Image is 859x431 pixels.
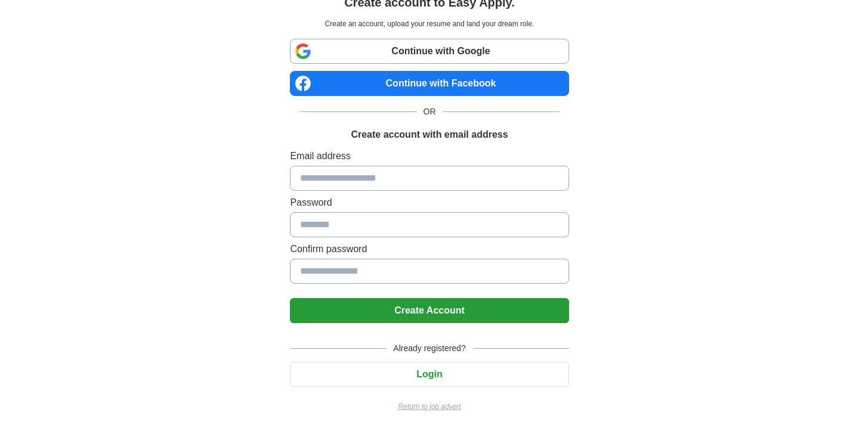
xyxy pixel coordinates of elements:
[292,18,566,29] p: Create an account, upload your resume and land your dream role.
[290,369,568,379] a: Login
[290,196,568,210] label: Password
[290,401,568,412] a: Return to job advert
[290,362,568,387] button: Login
[290,39,568,64] a: Continue with Google
[290,149,568,163] label: Email address
[290,298,568,323] button: Create Account
[351,128,508,142] h1: Create account with email address
[290,71,568,96] a: Continue with Facebook
[290,242,568,256] label: Confirm password
[416,106,443,118] span: OR
[386,342,472,355] span: Already registered?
